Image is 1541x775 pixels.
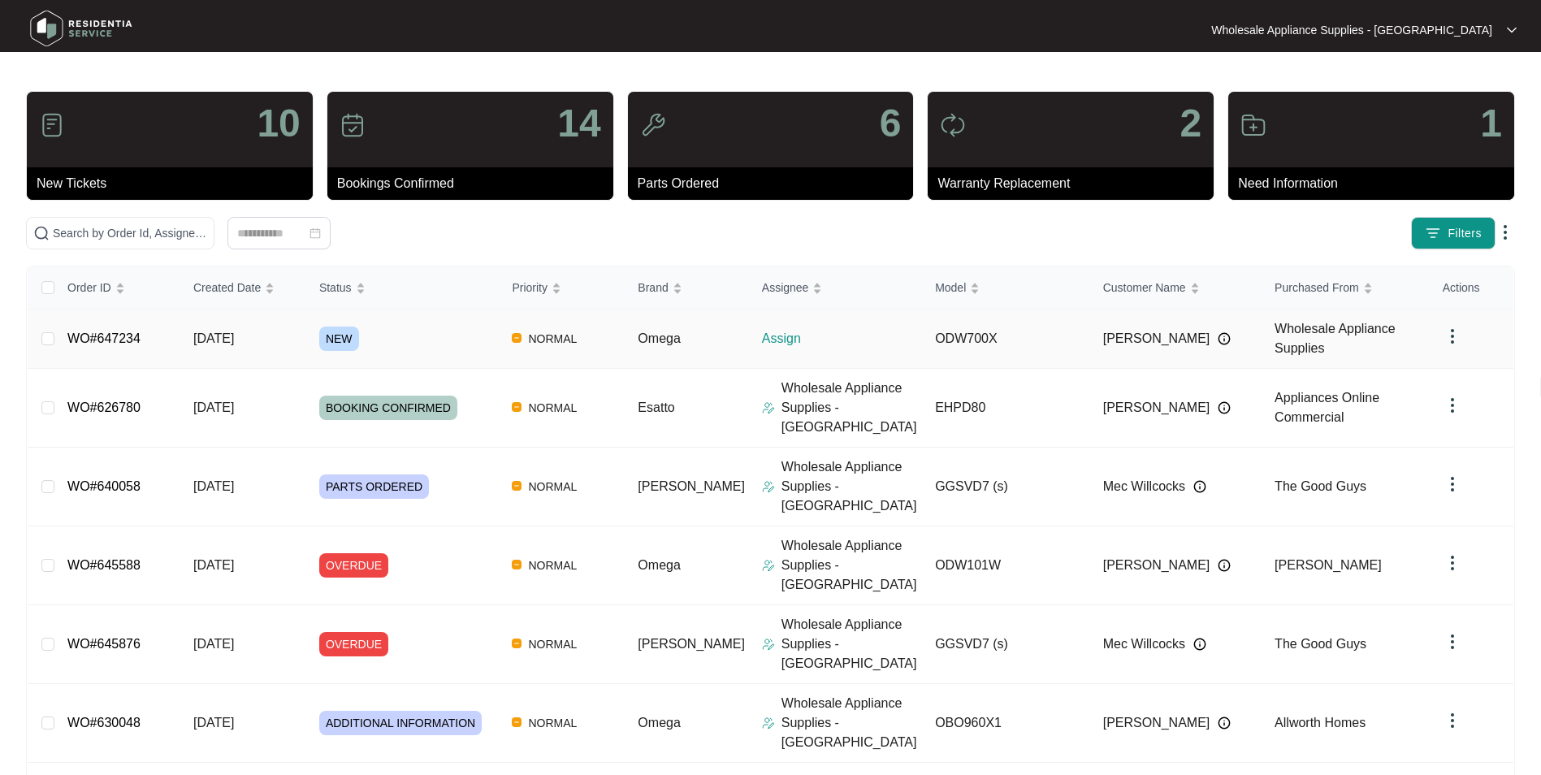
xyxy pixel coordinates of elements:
[1275,558,1382,572] span: [PERSON_NAME]
[193,279,261,297] span: Created Date
[1430,266,1513,310] th: Actions
[522,329,583,349] span: NORMAL
[922,310,1090,369] td: ODW700X
[762,717,775,730] img: Assigner Icon
[638,400,674,414] span: Esatto
[880,104,902,143] p: 6
[319,632,388,656] span: OVERDUE
[1411,217,1496,249] button: filter iconFilters
[499,266,625,310] th: Priority
[319,474,429,499] span: PARTS ORDERED
[522,398,583,418] span: NORMAL
[1275,479,1366,493] span: The Good Guys
[1507,26,1517,34] img: dropdown arrow
[1218,559,1231,572] img: Info icon
[67,558,141,572] a: WO#645588
[522,477,583,496] span: NORMAL
[1180,104,1201,143] p: 2
[512,333,522,343] img: Vercel Logo
[512,717,522,727] img: Vercel Logo
[193,637,234,651] span: [DATE]
[1275,391,1379,424] span: Appliances Online Commercial
[512,560,522,569] img: Vercel Logo
[557,104,600,143] p: 14
[1218,717,1231,730] img: Info icon
[54,266,180,310] th: Order ID
[638,174,914,193] p: Parts Ordered
[33,225,50,241] img: search-icon
[53,224,207,242] input: Search by Order Id, Assignee Name, Customer Name, Brand and Model
[67,479,141,493] a: WO#640058
[1496,223,1515,242] img: dropdown arrow
[1275,716,1366,730] span: Allworth Homes
[1443,396,1462,415] img: dropdown arrow
[193,400,234,414] span: [DATE]
[1090,266,1262,310] th: Customer Name
[781,694,922,752] p: Wholesale Appliance Supplies - [GEOGRAPHIC_DATA]
[340,112,366,138] img: icon
[1448,225,1482,242] span: Filters
[937,174,1214,193] p: Warranty Replacement
[935,279,966,297] span: Model
[319,327,359,351] span: NEW
[922,684,1090,763] td: OBO960X1
[67,331,141,345] a: WO#647234
[1103,556,1210,575] span: [PERSON_NAME]
[1238,174,1514,193] p: Need Information
[39,112,65,138] img: icon
[319,396,457,420] span: BOOKING CONFIRMED
[1443,327,1462,346] img: dropdown arrow
[1443,553,1462,573] img: dropdown arrow
[512,402,522,412] img: Vercel Logo
[193,716,234,730] span: [DATE]
[67,279,111,297] span: Order ID
[1103,713,1210,733] span: [PERSON_NAME]
[522,713,583,733] span: NORMAL
[625,266,748,310] th: Brand
[638,637,745,651] span: [PERSON_NAME]
[922,266,1090,310] th: Model
[319,279,352,297] span: Status
[1218,401,1231,414] img: Info icon
[1480,104,1502,143] p: 1
[306,266,500,310] th: Status
[193,479,234,493] span: [DATE]
[193,331,234,345] span: [DATE]
[67,716,141,730] a: WO#630048
[640,112,666,138] img: icon
[922,526,1090,605] td: ODW101W
[67,637,141,651] a: WO#645876
[1262,266,1430,310] th: Purchased From
[1425,225,1441,241] img: filter icon
[762,329,922,349] p: Assign
[512,279,548,297] span: Priority
[67,400,141,414] a: WO#626780
[319,553,388,578] span: OVERDUE
[922,448,1090,526] td: GGSVD7 (s)
[512,639,522,648] img: Vercel Logo
[922,605,1090,684] td: GGSVD7 (s)
[337,174,613,193] p: Bookings Confirmed
[781,457,922,516] p: Wholesale Appliance Supplies - [GEOGRAPHIC_DATA]
[1103,279,1186,297] span: Customer Name
[24,4,138,53] img: residentia service logo
[1275,279,1358,297] span: Purchased From
[37,174,313,193] p: New Tickets
[638,558,680,572] span: Omega
[180,266,306,310] th: Created Date
[257,104,300,143] p: 10
[1443,474,1462,494] img: dropdown arrow
[1103,477,1185,496] span: Mec Willcocks
[762,279,809,297] span: Assignee
[1103,329,1210,349] span: [PERSON_NAME]
[1240,112,1266,138] img: icon
[1443,711,1462,730] img: dropdown arrow
[762,480,775,493] img: Assigner Icon
[512,481,522,491] img: Vercel Logo
[781,536,922,595] p: Wholesale Appliance Supplies - [GEOGRAPHIC_DATA]
[762,638,775,651] img: Assigner Icon
[638,479,745,493] span: [PERSON_NAME]
[1443,632,1462,652] img: dropdown arrow
[522,556,583,575] span: NORMAL
[781,615,922,673] p: Wholesale Appliance Supplies - [GEOGRAPHIC_DATA]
